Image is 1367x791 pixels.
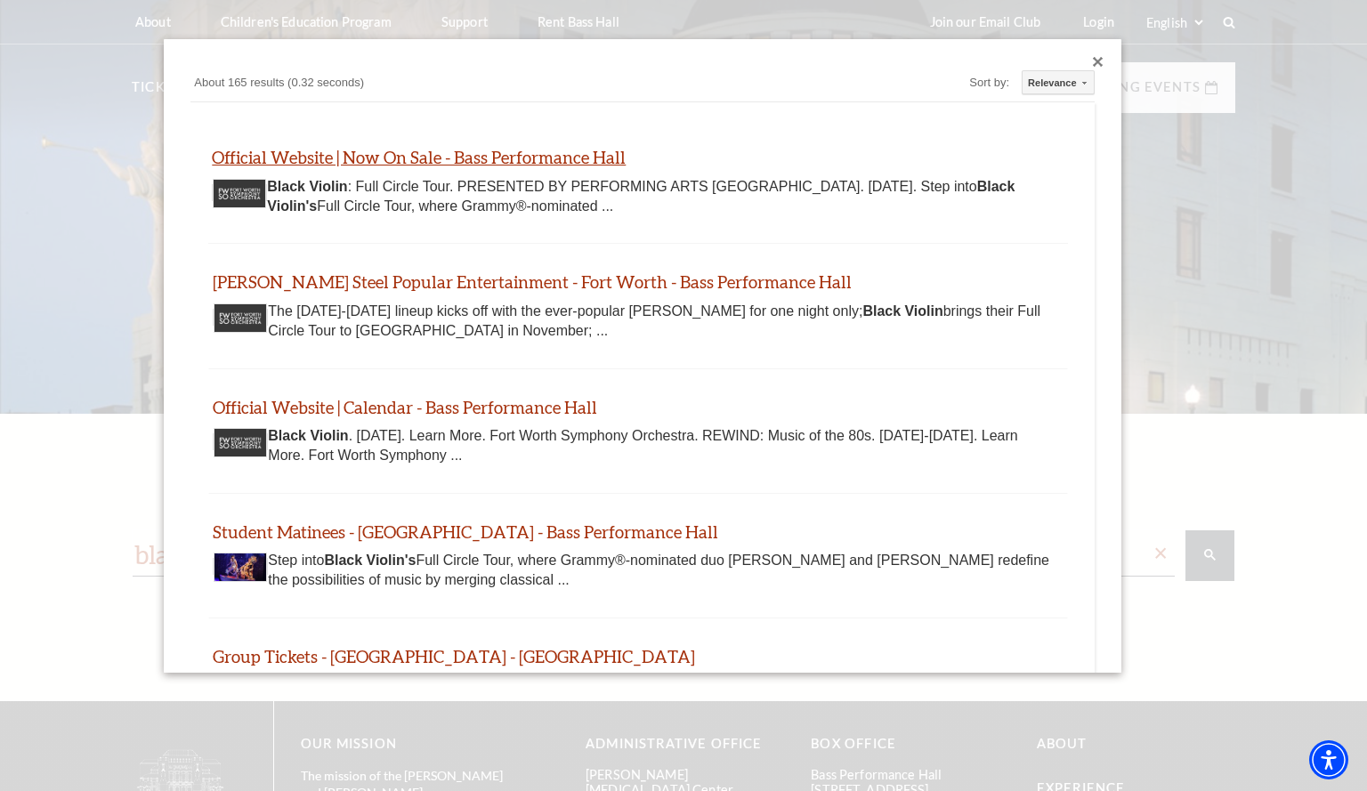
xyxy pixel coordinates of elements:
a: Thumbnail image - open in a new tab [212,184,267,201]
b: Black Violin [267,179,347,194]
div: Accessibility Menu [1309,740,1348,779]
b: Black Violin [862,303,942,319]
a: Official Website | Calendar - Bass Performance Hall - open in a new tab [213,397,597,417]
a: Thumbnail image - open in a new tab [213,558,268,575]
a: Irwin Steel Popular Entertainment - Fort Worth - Bass Performance Hall - open in a new tab [213,271,852,292]
b: Black Violin [268,428,348,443]
b: Black Violin's [324,553,416,568]
div: The [DATE]-[DATE] lineup kicks off with the ever-popular [PERSON_NAME] for one night only; brings... [220,302,1056,342]
a: Student Matinees - Fort Worth - Bass Performance Hall - open in a new tab [213,521,718,542]
div: Close dialog [1093,57,1104,68]
div: Sort by: [969,72,1014,93]
a: Group Tickets - Fort Worth - Bass Performance Hall - open in a new tab [213,646,695,666]
img: Thumbnail image [214,428,267,457]
a: Thumbnail image - open in a new tab [213,309,268,326]
div: : Full Circle Tour. PRESENTED BY PERFORMING ARTS [GEOGRAPHIC_DATA]. [DATE]. Step into Full Circle... [219,177,1056,217]
div: About 165 results (0.32 seconds) [190,73,720,97]
div: Relevance [1028,71,1068,95]
a: Thumbnail image - open in a new tab [213,433,268,450]
div: Step into Full Circle Tour, where Grammy®-nominated duo [PERSON_NAME] and [PERSON_NAME] redefine ... [220,551,1056,591]
img: Thumbnail image [214,553,267,582]
a: Official Website | Now On Sale - Bass Performance Hall - open in a new tab [212,147,626,167]
div: . [DATE]. Learn More. Fort Worth Symphony Orchestra. REWIND: Music of the 80s. [DATE]-[DATE]. Lea... [220,426,1056,466]
img: Thumbnail image [214,303,267,333]
img: Thumbnail image [213,179,266,208]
